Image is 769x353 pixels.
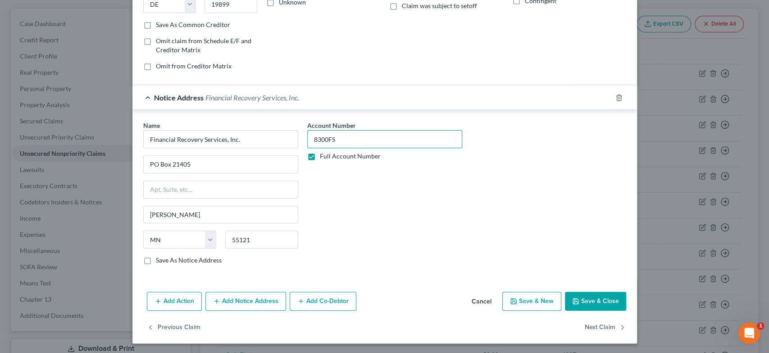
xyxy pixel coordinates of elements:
span: Financial Recovery Services, Inc. [205,93,299,102]
iframe: Intercom live chat [738,322,760,344]
button: Save & Close [565,292,626,311]
input: Enter zip.. [225,231,298,249]
span: Name [143,122,160,129]
span: Omit claim from Schedule E/F and Creditor Matrix [156,37,251,54]
button: Add Co-Debtor [290,292,356,311]
label: Save As Common Creditor [156,20,230,29]
button: Cancel [464,293,499,311]
span: Claim was subject to setoff [402,2,477,9]
span: 1 [757,322,764,330]
button: Save & New [502,292,561,311]
span: Omit from Creditor Matrix [156,62,232,70]
button: Add Notice Address [205,292,286,311]
span: Notice Address [154,93,204,102]
input: Apt, Suite, etc... [144,181,298,198]
button: Previous Claim [147,318,200,337]
label: Account Number [307,121,356,130]
button: Add Action [147,292,202,311]
input: Enter city... [144,206,298,223]
input: -- [307,130,462,148]
label: Save As Notice Address [156,256,222,265]
label: Full Account Number [320,152,381,161]
button: Next Claim [585,318,626,337]
input: Enter address... [144,156,298,173]
input: Search by name... [143,130,298,148]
